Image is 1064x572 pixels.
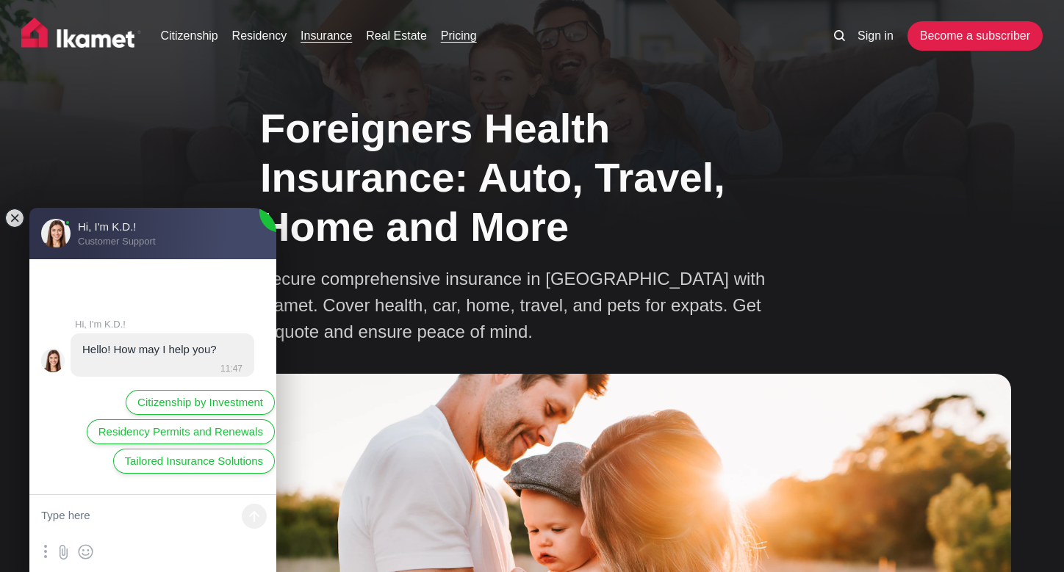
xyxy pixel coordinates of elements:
a: Pricing [441,27,477,45]
a: Become a subscriber [907,21,1043,51]
h1: Foreigners Health Insurance: Auto, Travel, Home and More [260,104,804,252]
jdiv: Hi, I'm K.D.! [75,319,265,330]
a: Real Estate [366,27,427,45]
a: Sign in [858,27,894,45]
jdiv: Hello! How may I help you? [82,343,217,355]
jdiv: Hi, I'm K.D.! [41,349,65,372]
span: Tailored Insurance Solutions [125,453,263,469]
a: Residency [232,27,287,45]
span: Citizenship by Investment [137,394,263,410]
a: Insurance [301,27,352,45]
a: Citizenship [161,27,218,45]
jdiv: 11:47 [216,363,242,374]
span: Residency Permits and Renewals [98,424,263,440]
jdiv: 29.08.25 11:47:52 [71,333,254,377]
p: Secure comprehensive insurance in [GEOGRAPHIC_DATA] with Ikamet. Cover health, car, home, travel,... [260,266,774,345]
img: Ikamet home [21,18,142,54]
